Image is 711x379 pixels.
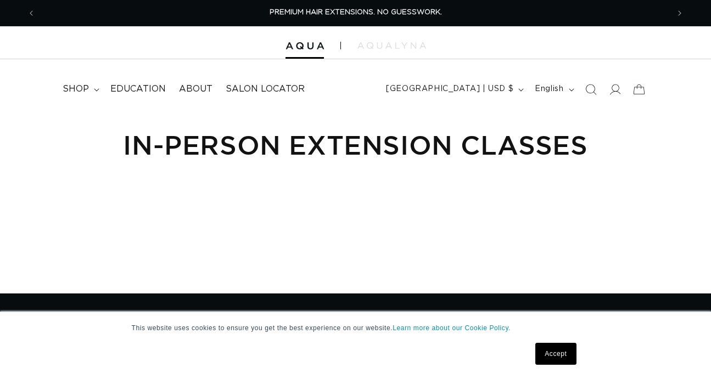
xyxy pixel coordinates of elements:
a: Learn more about our Cookie Policy. [393,324,511,332]
span: About [179,83,212,95]
img: Aqua Hair Extensions [285,42,324,50]
span: English [535,83,563,95]
a: About [172,77,219,101]
button: Next announcement [668,3,692,24]
summary: shop [56,77,104,101]
img: aqualyna.com [357,42,426,49]
a: Salon Locator [219,77,311,101]
a: Accept [535,343,576,365]
button: Previous announcement [19,3,43,24]
span: shop [63,83,89,95]
h1: In-Person Extension Classes [63,128,649,162]
button: English [528,79,578,100]
span: PREMIUM HAIR EXTENSIONS. NO GUESSWORK. [270,9,442,16]
summary: Search [579,77,603,101]
button: [GEOGRAPHIC_DATA] | USD $ [379,79,528,100]
span: Salon Locator [226,83,305,95]
p: This website uses cookies to ensure you get the best experience on our website. [132,323,580,333]
span: [GEOGRAPHIC_DATA] | USD $ [386,83,513,95]
a: Education [104,77,172,101]
span: Education [110,83,166,95]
